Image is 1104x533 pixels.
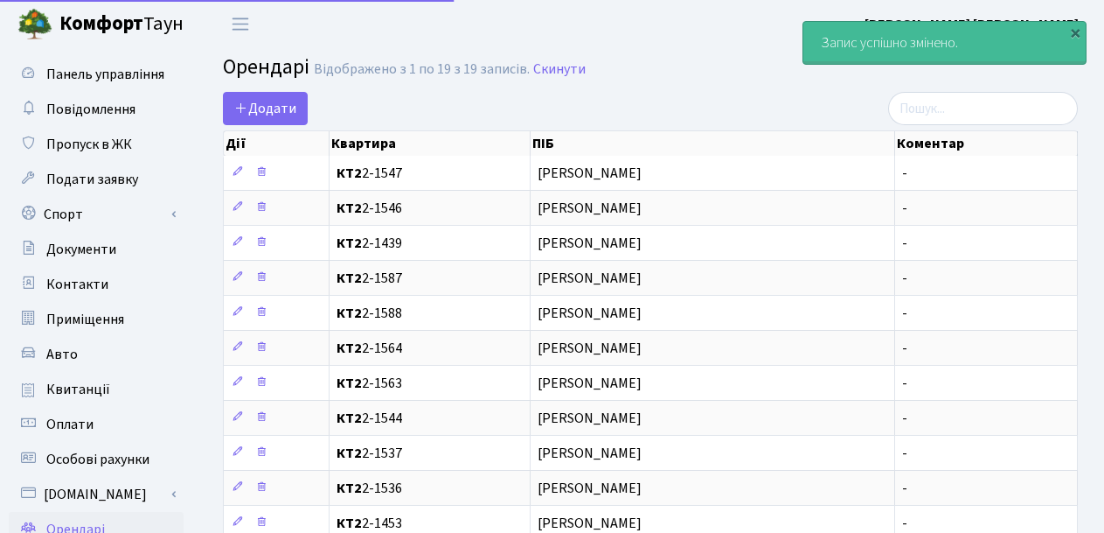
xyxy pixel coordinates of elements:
[9,232,184,267] a: Документи
[46,135,132,154] span: Пропуск в ЖК
[538,271,887,285] span: [PERSON_NAME]
[9,92,184,127] a: Повідомлення
[9,302,184,337] a: Приміщення
[9,267,184,302] a: Контакти
[330,131,531,156] th: Квартира
[337,304,362,323] b: КТ2
[9,57,184,92] a: Панель управління
[314,61,530,78] div: Відображено з 1 по 19 з 19 записів.
[337,376,523,390] span: 2-1563
[337,409,362,428] b: КТ2
[9,197,184,232] a: Спорт
[538,516,887,530] span: [PERSON_NAME]
[538,481,887,495] span: [PERSON_NAME]
[902,339,907,358] span: -
[46,65,164,84] span: Панель управління
[9,407,184,442] a: Оплати
[902,374,907,393] span: -
[9,337,184,372] a: Авто
[538,236,887,250] span: [PERSON_NAME]
[59,10,143,38] b: Комфорт
[9,127,184,162] a: Пропуск в ЖК
[803,22,1086,64] div: Запис успішно змінено.
[337,166,523,180] span: 2-1547
[538,446,887,460] span: [PERSON_NAME]
[337,201,523,215] span: 2-1546
[902,269,907,288] span: -
[46,310,124,329] span: Приміщення
[46,240,116,259] span: Документи
[46,170,138,189] span: Подати заявку
[46,380,110,399] span: Квитанції
[1066,24,1084,41] div: ×
[895,131,1078,156] th: Коментар
[902,514,907,533] span: -
[337,164,362,183] b: КТ2
[219,10,262,39] button: Переключити навігацію
[902,479,907,498] span: -
[46,450,149,469] span: Особові рахунки
[337,341,523,355] span: 2-1564
[888,92,1078,125] input: Пошук...
[223,92,308,125] a: Додати
[538,411,887,425] span: [PERSON_NAME]
[337,411,523,425] span: 2-1544
[337,446,523,460] span: 2-1537
[337,516,523,530] span: 2-1453
[17,7,52,42] img: logo.png
[531,131,895,156] th: ПІБ
[864,15,1083,34] b: [PERSON_NAME] [PERSON_NAME].
[224,131,330,156] th: Дії
[9,372,184,407] a: Квитанції
[902,304,907,323] span: -
[337,479,362,498] b: КТ2
[337,481,523,495] span: 2-1536
[538,166,887,180] span: [PERSON_NAME]
[46,100,135,119] span: Повідомлення
[902,199,907,218] span: -
[538,306,887,320] span: [PERSON_NAME]
[9,477,184,512] a: [DOMAIN_NAME]
[9,442,184,477] a: Особові рахунки
[337,236,523,250] span: 2-1439
[223,52,309,82] span: Орендарі
[337,444,362,463] b: КТ2
[533,61,586,78] a: Скинути
[337,339,362,358] b: КТ2
[864,14,1083,35] a: [PERSON_NAME] [PERSON_NAME].
[337,269,362,288] b: КТ2
[46,415,94,434] span: Оплати
[902,164,907,183] span: -
[337,306,523,320] span: 2-1588
[337,234,362,253] b: КТ2
[902,444,907,463] span: -
[46,275,108,294] span: Контакти
[902,409,907,428] span: -
[234,99,296,118] span: Додати
[59,10,184,39] span: Таун
[538,376,887,390] span: [PERSON_NAME]
[337,374,362,393] b: КТ2
[337,271,523,285] span: 2-1587
[538,201,887,215] span: [PERSON_NAME]
[9,162,184,197] a: Подати заявку
[538,341,887,355] span: [PERSON_NAME]
[337,514,362,533] b: КТ2
[902,234,907,253] span: -
[46,345,78,364] span: Авто
[337,199,362,218] b: КТ2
